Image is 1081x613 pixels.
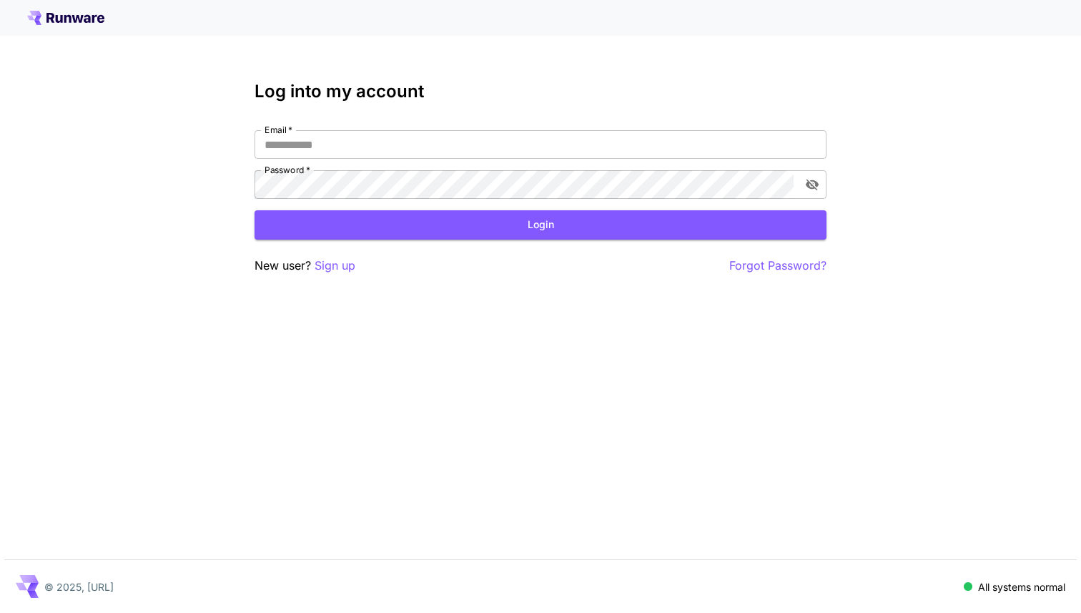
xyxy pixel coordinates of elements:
[255,257,355,275] p: New user?
[729,257,826,275] button: Forgot Password?
[44,579,114,594] p: © 2025, [URL]
[799,172,825,197] button: toggle password visibility
[265,164,310,176] label: Password
[315,257,355,275] button: Sign up
[255,210,826,240] button: Login
[255,82,826,102] h3: Log into my account
[265,124,292,136] label: Email
[978,579,1065,594] p: All systems normal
